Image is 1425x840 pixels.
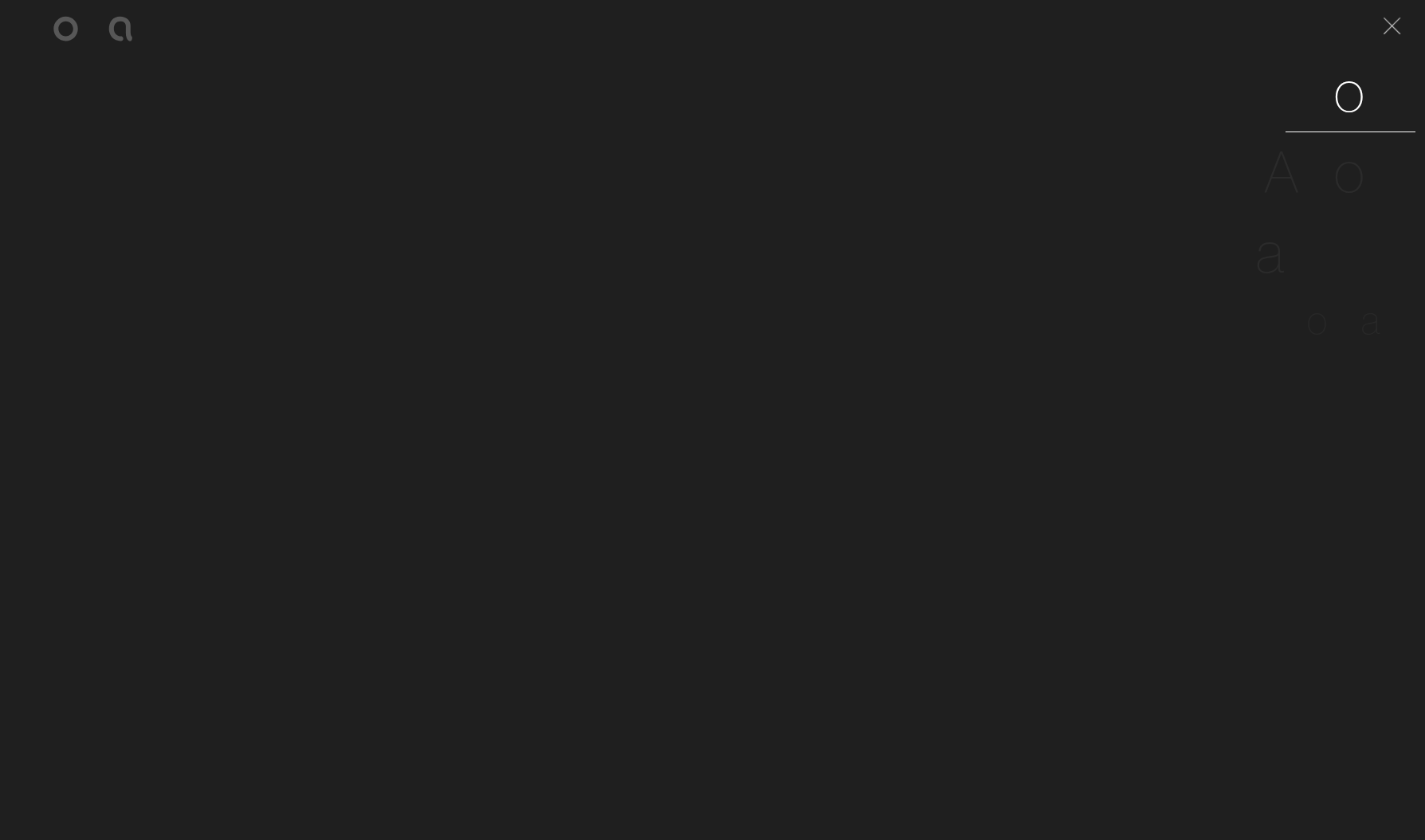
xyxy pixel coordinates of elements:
[1337,215,1368,288] span: e
[1307,296,1329,344] span: o
[1279,292,1415,349] a: Contact
[1264,131,1415,212] a: About
[1334,135,1368,207] span: o
[1287,215,1305,288] span: r
[1403,296,1415,344] span: t
[1387,54,1415,127] span: k
[1286,54,1335,127] span: W
[1387,215,1415,288] span: s
[1329,296,1348,344] span: n
[1215,212,1415,292] a: Careers
[1368,54,1388,127] span: r
[1368,135,1398,207] span: u
[1264,135,1301,207] span: A
[1397,135,1415,207] span: t
[1368,215,1388,288] span: r
[1215,215,1257,288] span: C
[1334,54,1368,127] span: o
[1361,296,1382,344] span: a
[1348,296,1360,344] span: t
[1279,296,1306,344] span: C
[1286,51,1415,131] a: Work
[1305,215,1337,288] span: e
[1382,296,1403,344] span: c
[1301,135,1335,207] span: b
[1256,215,1287,288] span: a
